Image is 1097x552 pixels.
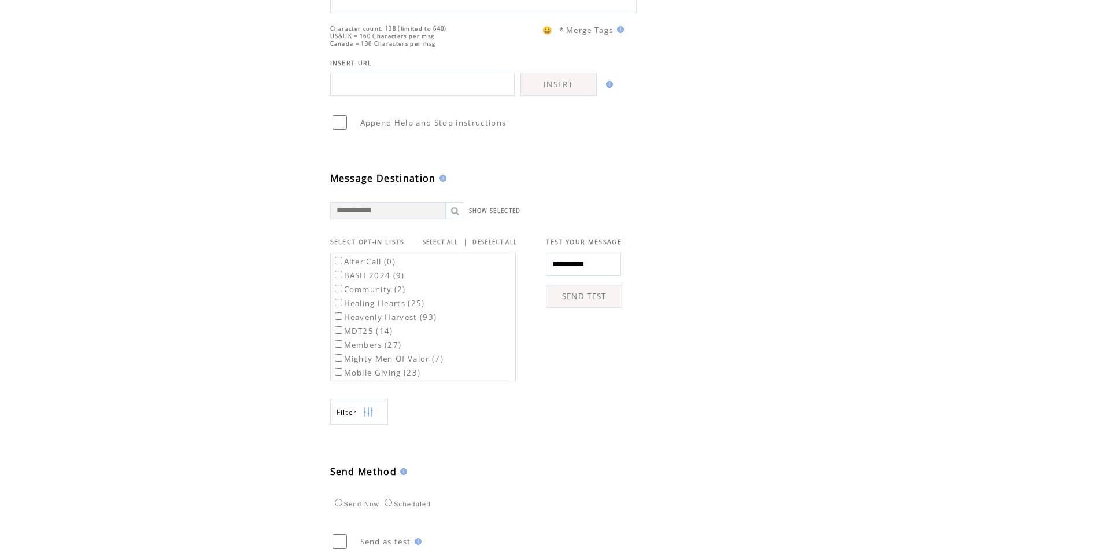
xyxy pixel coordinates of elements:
[335,499,342,506] input: Send Now
[472,238,517,246] a: DESELECT ALL
[385,499,392,506] input: Scheduled
[330,465,397,478] span: Send Method
[469,207,521,215] a: SHOW SELECTED
[330,40,436,47] span: Canada = 136 Characters per msg
[335,271,342,278] input: BASH 2024 (9)
[423,238,459,246] a: SELECT ALL
[542,25,553,35] span: 😀
[335,368,342,376] input: Mobile Giving (23)
[411,538,422,545] img: help.gif
[330,32,435,40] span: US&UK = 160 Characters per msg
[520,73,597,96] a: INSERT
[397,468,407,475] img: help.gif
[330,172,436,185] span: Message Destination
[382,501,431,507] label: Scheduled
[335,312,342,320] input: Heavenly Harvest (93)
[330,25,447,32] span: Character count: 138 (limited to 640)
[333,367,421,378] label: Mobile Giving (23)
[330,59,372,67] span: INSERT URL
[333,354,444,364] label: Mighty Men Of Valor (7)
[360,536,411,547] span: Send as test
[559,25,614,35] span: * Merge Tags
[333,340,402,350] label: Members (27)
[335,354,342,362] input: Mighty Men Of Valor (7)
[363,399,374,425] img: filters.png
[546,285,622,308] a: SEND TEST
[335,326,342,334] input: MDT25 (14)
[436,175,446,182] img: help.gif
[335,257,342,264] input: Alter Call (0)
[337,407,357,417] span: Show filters
[335,340,342,348] input: Members (27)
[333,256,396,267] label: Alter Call (0)
[546,238,622,246] span: TEST YOUR MESSAGE
[603,81,613,88] img: help.gif
[333,312,437,322] label: Heavenly Harvest (93)
[333,284,406,295] label: Community (2)
[360,117,507,128] span: Append Help and Stop instructions
[330,238,405,246] span: SELECT OPT-IN LISTS
[333,326,393,336] label: MDT25 (14)
[335,299,342,306] input: Healing Hearts (25)
[332,501,379,507] label: Send Now
[614,26,624,33] img: help.gif
[333,270,405,281] label: BASH 2024 (9)
[463,237,468,247] span: |
[333,298,425,308] label: Healing Hearts (25)
[330,399,388,425] a: Filter
[335,285,342,292] input: Community (2)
